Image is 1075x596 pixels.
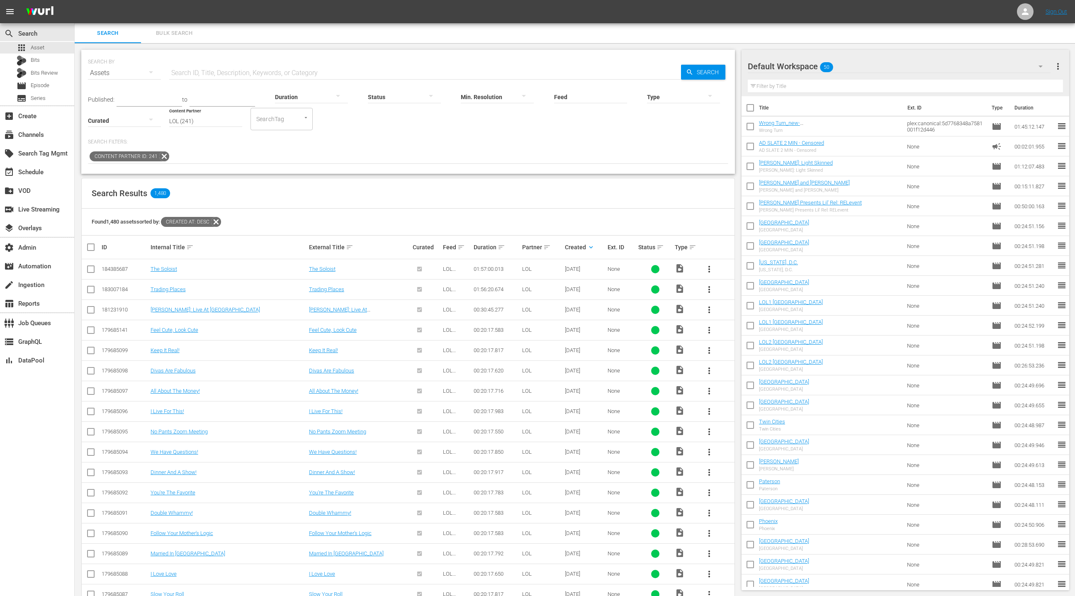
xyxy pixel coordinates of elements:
span: LOL Network - [PERSON_NAME] [443,347,471,372]
a: [GEOGRAPHIC_DATA] [759,578,809,584]
span: Asset [31,44,44,52]
td: 00:24:51.198 [1011,236,1057,256]
a: The Soloist [151,266,177,272]
div: Feed [443,242,471,252]
a: Double Whammy! [309,510,351,516]
a: [GEOGRAPHIC_DATA] [759,379,809,385]
span: LOL [522,388,532,394]
div: None [608,266,635,272]
a: AD SLATE 2 MIN - Censored [759,140,824,146]
a: [GEOGRAPHIC_DATA] [759,399,809,405]
span: Episode [992,181,1002,191]
p: Search Filters: [88,139,728,146]
button: more_vert [699,483,719,503]
div: Bits Review [17,68,27,78]
span: Video [675,385,685,395]
div: None [608,388,635,394]
button: more_vert [699,401,719,421]
span: more_vert [704,285,714,294]
button: more_vert [699,361,719,381]
div: [PERSON_NAME] and [PERSON_NAME] [759,187,850,193]
td: 00:24:49.696 [1011,375,1057,395]
div: 00:20:17.817 [474,347,520,353]
a: I Live For This! [309,408,343,414]
span: keyboard_arrow_down [587,243,595,251]
div: [DATE] [565,347,605,353]
div: External Title [309,242,410,252]
td: None [904,355,989,375]
div: [GEOGRAPHIC_DATA] [759,287,809,292]
div: 00:30:45.277 [474,307,520,313]
span: sort [346,243,353,251]
div: Curated [413,244,440,251]
div: None [608,307,635,313]
span: Episode [992,380,1002,390]
a: [GEOGRAPHIC_DATA] [759,239,809,246]
span: Episode [992,201,1002,211]
span: more_vert [704,488,714,498]
button: more_vert [699,462,719,482]
div: Default Workspace [748,55,1051,78]
span: LOL Network - [PERSON_NAME] [443,327,471,352]
a: LOL2 [GEOGRAPHIC_DATA] [759,359,823,365]
a: [US_STATE], D.C. [759,259,798,265]
a: Trading Places [151,286,186,292]
div: [GEOGRAPHIC_DATA] [759,387,809,392]
div: ID [102,244,148,251]
span: Bits [31,56,40,64]
span: GraphQL [4,337,14,347]
span: more_vert [704,386,714,396]
a: [GEOGRAPHIC_DATA] [759,219,809,226]
span: LOL [522,347,532,353]
div: 01:56:20.674 [474,286,520,292]
td: None [904,296,989,316]
div: 00:20:17.716 [474,388,520,394]
a: No Pants Zoom Meeting [151,428,208,435]
button: more_vert [699,442,719,462]
span: Video [675,263,685,273]
a: Keep It Real! [151,347,180,353]
td: 01:45:12.147 [1011,117,1057,136]
span: reorder [1057,400,1067,410]
a: Follow Your Mother's Logic [151,530,213,536]
div: Duration [474,242,520,252]
a: [PERSON_NAME]: Live At [GEOGRAPHIC_DATA] [151,307,260,313]
span: reorder [1057,380,1067,390]
span: menu [5,7,15,17]
span: 1,480 [151,188,170,198]
span: Episode [992,241,1002,251]
img: ans4CAIJ8jUAAAAAAAAAAAAAAAAAAAAAAAAgQb4GAAAAAAAAAAAAAAAAAAAAAAAAJMjXAAAAAAAAAAAAAAAAAAAAAAAAgAT5G... [20,2,60,22]
span: Episode [992,281,1002,291]
a: LOL2 [GEOGRAPHIC_DATA] [759,339,823,345]
div: [DATE] [565,266,605,272]
td: 00:24:51.198 [1011,336,1057,355]
span: Channels [4,130,14,140]
a: Paterson [759,478,780,484]
span: DataPool [4,355,14,365]
div: 183007184 [102,286,148,292]
span: Video [675,426,685,436]
a: Dinner And A Show! [309,469,355,475]
div: None [608,327,635,333]
td: 00:50:00.163 [1011,196,1057,216]
a: [PERSON_NAME]: Light Skinned [759,160,833,166]
div: 00:20:17.620 [474,367,520,374]
button: Search [681,65,725,80]
span: Episode [992,122,1002,131]
div: None [608,286,635,292]
td: 00:24:51.240 [1011,296,1057,316]
span: LOL [522,327,532,333]
span: more_vert [704,366,714,376]
td: 00:24:52.199 [1011,316,1057,336]
td: None [904,316,989,336]
div: Wrong Turn [759,128,900,133]
a: Divas Are Fabulous [151,367,196,374]
span: Created At: desc [161,217,211,227]
th: Title [759,96,902,119]
span: LOL [522,286,532,292]
td: 00:24:49.655 [1011,395,1057,415]
td: None [904,216,989,236]
span: more_vert [704,325,714,335]
a: No Pants Zoom Meeting [309,428,366,435]
span: reorder [1057,201,1067,211]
